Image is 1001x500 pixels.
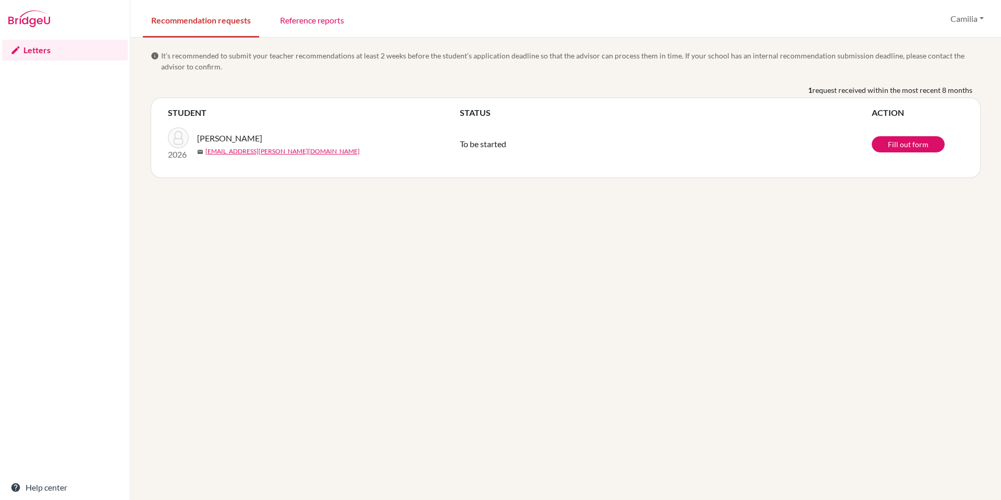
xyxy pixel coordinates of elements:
th: STATUS [460,106,872,119]
span: [PERSON_NAME] [197,132,262,145]
button: Camilia [946,9,988,29]
span: To be started [460,139,506,149]
img: Saliba, Kareem [168,127,189,148]
img: Bridge-U [8,10,50,27]
a: Help center [2,477,128,498]
b: 1 [808,85,812,96]
a: Reference reports [272,2,352,38]
p: 2026 [168,148,189,161]
a: Recommendation requests [143,2,259,38]
th: ACTION [872,106,963,119]
a: [EMAIL_ADDRESS][PERSON_NAME][DOMAIN_NAME] [205,147,360,156]
span: mail [197,149,203,155]
th: STUDENT [168,106,460,119]
span: info [151,52,159,60]
span: It’s recommended to submit your teacher recommendations at least 2 weeks before the student’s app... [161,50,981,72]
span: request received within the most recent 8 months [812,85,972,96]
a: Fill out form [872,136,945,152]
a: Letters [2,40,128,61]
